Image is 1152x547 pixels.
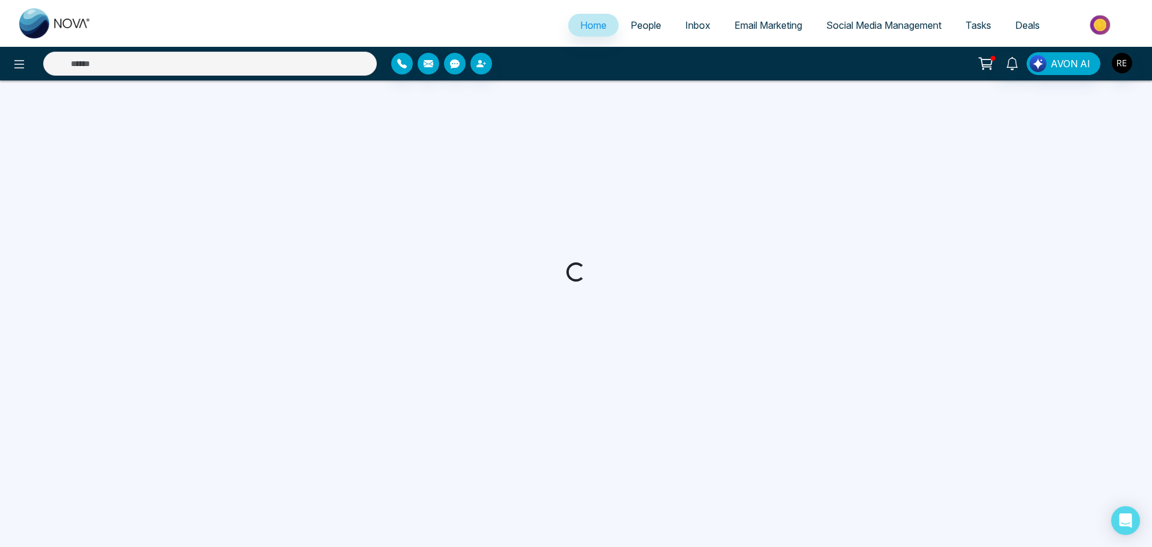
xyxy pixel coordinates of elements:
button: AVON AI [1027,52,1100,75]
a: Deals [1003,14,1052,37]
a: Tasks [953,14,1003,37]
img: User Avatar [1112,53,1132,73]
span: Home [580,19,607,31]
a: Home [568,14,619,37]
span: Deals [1015,19,1040,31]
span: Social Media Management [826,19,941,31]
a: People [619,14,673,37]
a: Email Marketing [722,14,814,37]
a: Inbox [673,14,722,37]
span: AVON AI [1051,56,1090,71]
img: Lead Flow [1030,55,1046,72]
span: People [631,19,661,31]
img: Nova CRM Logo [19,8,91,38]
img: Market-place.gif [1058,11,1145,38]
span: Tasks [965,19,991,31]
span: Email Marketing [734,19,802,31]
span: Inbox [685,19,710,31]
a: Social Media Management [814,14,953,37]
div: Open Intercom Messenger [1111,506,1140,535]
